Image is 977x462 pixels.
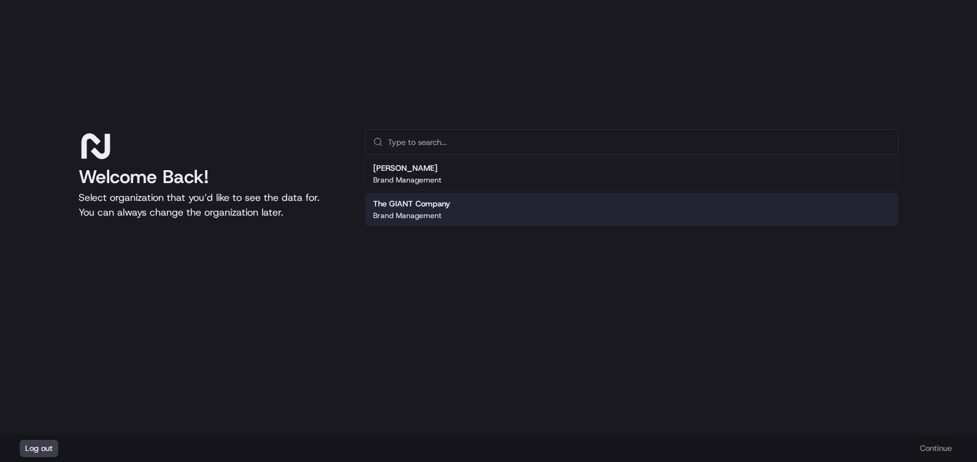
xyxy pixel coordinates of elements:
p: Select organization that you’d like to see the data for. You can always change the organization l... [79,190,346,220]
p: Brand Management [373,211,441,221]
h2: The GIANT Company [373,198,450,209]
div: Suggestions [365,155,898,229]
input: Type to search... [388,130,890,154]
button: Log out [20,440,58,457]
p: Brand Management [373,175,441,185]
h1: Welcome Back! [79,166,346,188]
h2: [PERSON_NAME] [373,163,441,174]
